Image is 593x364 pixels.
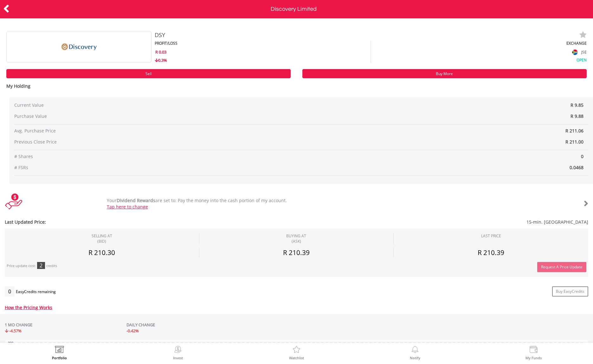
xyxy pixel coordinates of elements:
[16,290,56,295] div: EasyCredits remaining
[14,139,301,145] span: Previous Close Price
[579,31,587,39] img: watchlist
[8,342,13,345] text: 222
[14,113,254,119] span: Purchase Value
[572,49,578,55] img: flag
[55,31,103,63] img: EQU.ZA.DSY.png
[9,328,22,334] span: -4.57%
[155,31,479,39] div: DSY
[289,356,304,360] label: Watchlist
[52,346,67,360] a: Portfolio
[117,197,155,203] b: Dividend Rewards
[88,248,115,257] span: R 210.30
[46,264,57,268] div: credits
[155,57,371,63] div: 0.3%
[107,204,148,210] a: Tap here to change
[92,233,112,244] div: SELLING AT
[410,356,420,360] label: Notify
[552,286,588,297] a: Buy EasyCredits
[92,239,112,244] span: (BID)
[371,41,587,46] div: EXCHANGE
[173,356,183,360] label: Invest
[286,233,306,244] span: BUYING AT
[173,346,183,355] img: Invest Now
[37,262,45,269] div: 2
[155,49,166,55] span: R 0.03
[5,304,52,310] a: How the Pricing Works
[537,262,586,272] button: Request A Price Update
[525,356,542,360] label: My Funds
[155,41,371,46] div: PROFIT/LOSS
[14,164,301,171] span: # FSRs
[478,248,504,257] span: R 210.39
[302,69,587,78] a: Buy More
[126,328,139,334] span: -0.42%
[570,113,583,119] span: R 9.88
[301,153,589,160] span: 0
[565,128,583,134] span: R 211.06
[102,197,540,210] div: Your are set to: Pay the money into the cash portion of my account.
[529,346,538,355] img: View Funds
[5,322,32,328] div: 1 MO CHANGE
[55,346,64,355] img: View Portfolio
[581,49,587,55] span: JSE
[286,239,306,244] span: (ASK)
[7,264,36,268] div: Price update cost:
[248,219,588,225] span: 15-min. [GEOGRAPHIC_DATA]
[410,346,420,355] img: View Notifications
[14,102,254,108] span: Current Value
[6,69,291,78] a: Sell
[565,139,583,145] span: R 211.00
[525,346,542,360] a: My Funds
[173,346,183,360] a: Invest
[289,346,304,360] a: Watchlist
[14,128,301,134] span: Avg. Purchase Price
[5,286,15,297] div: 0
[283,248,310,257] span: R 210.39
[292,346,301,355] img: Watchlist
[301,164,589,171] span: 0.0468
[126,322,272,328] div: DAILY CHANGE
[371,56,587,63] div: OPEN
[5,219,248,225] span: Last Updated Price:
[570,102,583,108] span: R 9.85
[14,153,301,160] span: # Shares
[52,356,67,360] label: Portfolio
[481,233,501,239] div: LAST PRICE
[410,346,420,360] a: Notify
